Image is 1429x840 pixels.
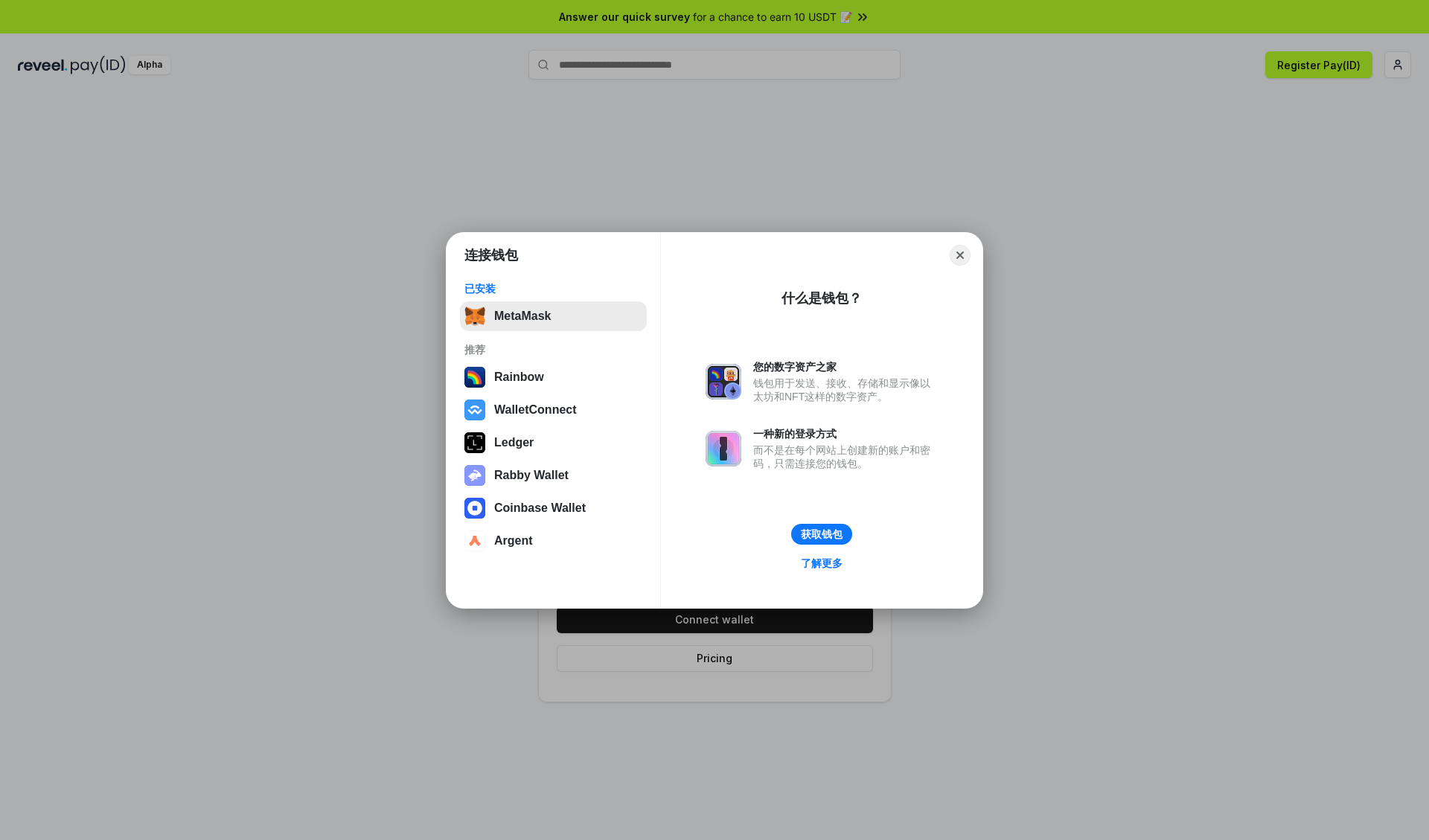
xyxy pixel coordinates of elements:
[460,301,647,331] button: MetaMask
[460,526,647,556] button: Argent
[706,364,741,400] img: svg+xml,%3Csvg%20xmlns%3D%22http%3A%2F%2Fwww.w3.org%2F2000%2Fsvg%22%20fill%3D%22none%22%20viewBox...
[460,395,647,425] button: WalletConnect
[781,289,862,307] div: 什么是钱包？
[460,428,647,458] button: Ledger
[950,245,971,266] button: Close
[464,306,485,327] img: svg+xml,%3Csvg%20fill%3D%22none%22%20height%3D%2233%22%20viewBox%3D%220%200%2035%2033%22%20width%...
[464,498,485,519] img: svg+xml,%3Csvg%20width%3D%2228%22%20height%3D%2228%22%20viewBox%3D%220%200%2028%2028%22%20fill%3D...
[464,465,485,486] img: svg+xml,%3Csvg%20xmlns%3D%22http%3A%2F%2Fwww.w3.org%2F2000%2Fsvg%22%20fill%3D%22none%22%20viewBox...
[494,436,534,449] div: Ledger
[464,367,485,388] img: svg+xml,%3Csvg%20width%3D%22120%22%20height%3D%22120%22%20viewBox%3D%220%200%20120%20120%22%20fil...
[460,362,647,392] button: Rainbow
[753,427,938,440] div: 一种新的登录方式
[494,534,533,548] div: Argent
[464,530,485,551] img: svg+xml,%3Csvg%20width%3D%2228%22%20height%3D%2228%22%20viewBox%3D%220%200%2028%2028%22%20fill%3D...
[464,432,485,453] img: svg+xml,%3Csvg%20xmlns%3D%22http%3A%2F%2Fwww.w3.org%2F2000%2Fsvg%22%20width%3D%2228%22%20height%3...
[801,528,843,541] div: 获取钱包
[706,431,741,467] img: svg+xml,%3Csvg%20xmlns%3D%22http%3A%2F%2Fwww.w3.org%2F2000%2Fsvg%22%20fill%3D%22none%22%20viewBox...
[494,310,551,323] div: MetaMask
[494,501,586,515] div: Coinbase Wallet
[494,469,569,482] div: Rabby Wallet
[460,493,647,523] button: Coinbase Wallet
[464,246,518,264] h1: 连接钱包
[494,371,544,384] div: Rainbow
[464,343,642,356] div: 推荐
[792,554,851,573] a: 了解更多
[494,403,577,417] div: WalletConnect
[753,443,938,470] div: 而不是在每个网站上创建新的账户和密码，只需连接您的钱包。
[460,461,647,490] button: Rabby Wallet
[801,557,843,570] div: 了解更多
[791,524,852,545] button: 获取钱包
[464,400,485,420] img: svg+xml,%3Csvg%20width%3D%2228%22%20height%3D%2228%22%20viewBox%3D%220%200%2028%2028%22%20fill%3D...
[753,360,938,373] div: 您的数字资产之家
[753,376,938,403] div: 钱包用于发送、接收、存储和显示像以太坊和NFT这样的数字资产。
[464,282,642,295] div: 已安装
